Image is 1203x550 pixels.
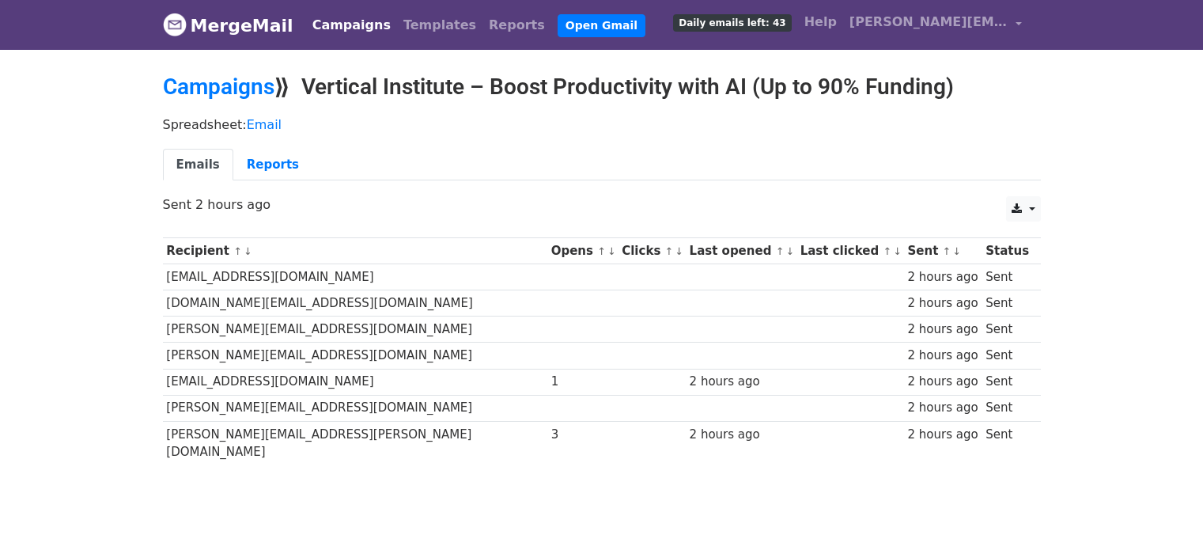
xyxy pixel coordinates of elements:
p: Spreadsheet: [163,116,1041,133]
a: Campaigns [306,9,397,41]
a: ↑ [943,245,951,257]
a: ↓ [952,245,961,257]
a: Help [798,6,843,38]
a: ↑ [883,245,891,257]
td: Sent [982,369,1032,395]
a: ↓ [675,245,683,257]
div: 1 [551,373,615,391]
span: [PERSON_NAME][EMAIL_ADDRESS][DOMAIN_NAME] [849,13,1008,32]
div: 2 hours ago [907,321,978,339]
th: Opens [547,238,619,264]
a: Templates [397,9,482,41]
td: Sent [982,290,1032,317]
td: Sent [982,317,1032,343]
td: [PERSON_NAME][EMAIL_ADDRESS][DOMAIN_NAME] [163,343,547,369]
a: Email [247,117,282,132]
th: Sent [904,238,982,264]
a: Emails [163,149,233,181]
span: Daily emails left: 43 [673,14,791,32]
a: Reports [482,9,551,41]
td: Sent [982,395,1032,421]
div: 2 hours ago [690,426,793,444]
div: 2 hours ago [907,399,978,417]
a: [PERSON_NAME][EMAIL_ADDRESS][DOMAIN_NAME] [843,6,1028,44]
a: ↑ [776,245,785,257]
td: [PERSON_NAME][EMAIL_ADDRESS][DOMAIN_NAME] [163,395,547,421]
div: 2 hours ago [907,373,978,391]
div: 2 hours ago [907,347,978,365]
p: Sent 2 hours ago [163,196,1041,213]
img: MergeMail logo [163,13,187,36]
a: ↓ [893,245,902,257]
a: Open Gmail [558,14,645,37]
a: Campaigns [163,74,274,100]
td: Sent [982,421,1032,465]
div: 2 hours ago [907,426,978,444]
td: Sent [982,264,1032,290]
td: [DOMAIN_NAME][EMAIL_ADDRESS][DOMAIN_NAME] [163,290,547,317]
a: Daily emails left: 43 [667,6,797,38]
th: Last opened [686,238,796,264]
td: Sent [982,343,1032,369]
a: ↓ [607,245,616,257]
a: MergeMail [163,9,293,42]
div: 2 hours ago [907,268,978,286]
th: Last clicked [796,238,904,264]
a: ↑ [597,245,606,257]
a: ↑ [233,245,242,257]
h2: ⟫ Vertical Institute – Boost Productivity with AI (Up to 90% Funding) [163,74,1041,101]
td: [PERSON_NAME][EMAIL_ADDRESS][PERSON_NAME][DOMAIN_NAME] [163,421,547,465]
div: 3 [551,426,615,444]
th: Status [982,238,1032,264]
a: Reports [233,149,312,181]
a: ↑ [665,245,674,257]
td: [EMAIL_ADDRESS][DOMAIN_NAME] [163,369,547,395]
a: ↓ [244,245,252,257]
td: [PERSON_NAME][EMAIL_ADDRESS][DOMAIN_NAME] [163,317,547,343]
td: [EMAIL_ADDRESS][DOMAIN_NAME] [163,264,547,290]
th: Clicks [618,238,685,264]
div: 2 hours ago [907,294,978,313]
div: 2 hours ago [690,373,793,391]
a: ↓ [785,245,794,257]
th: Recipient [163,238,547,264]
